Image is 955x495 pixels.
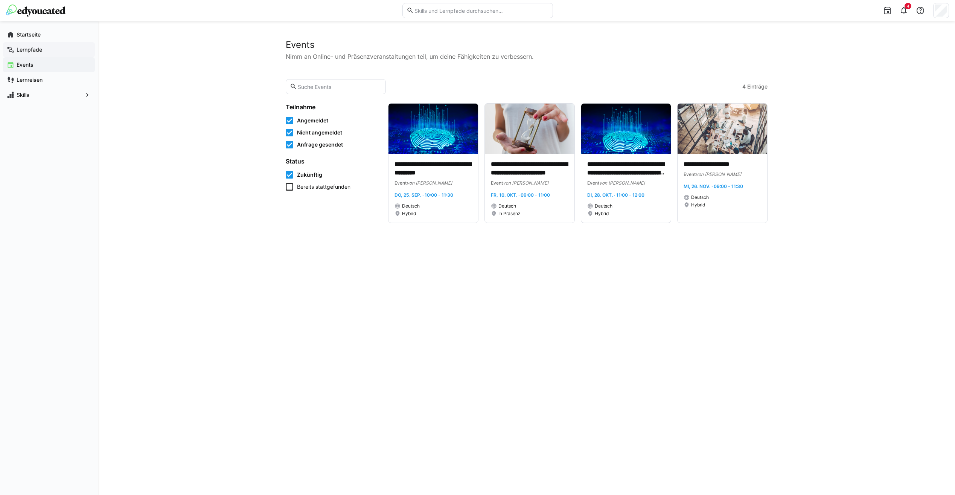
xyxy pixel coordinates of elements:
span: Event [394,180,407,186]
span: Do, 25. Sep. · 10:00 - 11:30 [394,192,453,198]
img: image [581,104,671,154]
span: Di, 28. Okt. · 11:00 - 12:00 [587,192,644,198]
span: In Präsenz [498,211,521,217]
img: image [678,104,767,154]
img: image [388,104,478,154]
span: Hybrid [402,211,416,217]
span: von [PERSON_NAME] [503,180,548,186]
span: Deutsch [691,194,709,200]
span: Angemeldet [297,117,328,124]
span: von [PERSON_NAME] [599,180,645,186]
h4: Status [286,157,379,165]
span: Fr, 10. Okt. · 09:00 - 11:00 [491,192,550,198]
span: Mi, 26. Nov. · 09:00 - 11:30 [684,183,743,189]
input: Suche Events [297,83,382,90]
span: Deutsch [595,203,612,209]
span: Event [491,180,503,186]
span: 4 [907,4,909,8]
span: 4 [742,83,746,90]
span: Deutsch [402,203,420,209]
span: Event [684,171,696,177]
span: Anfrage gesendet [297,141,343,148]
span: Einträge [747,83,768,90]
h4: Teilnahme [286,103,379,111]
p: Nimm an Online- und Präsenzveranstaltungen teil, um deine Fähigkeiten zu verbessern. [286,52,768,61]
span: Hybrid [691,202,705,208]
span: von [PERSON_NAME] [696,171,741,177]
span: Bereits stattgefunden [297,183,350,191]
span: Hybrid [595,211,609,217]
span: Nicht angemeldet [297,129,342,136]
img: image [485,104,574,154]
span: von [PERSON_NAME] [407,180,452,186]
span: Deutsch [498,203,516,209]
h2: Events [286,39,768,50]
input: Skills und Lernpfade durchsuchen… [414,7,548,14]
span: Zukünftig [297,171,322,179]
span: Event [587,180,599,186]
